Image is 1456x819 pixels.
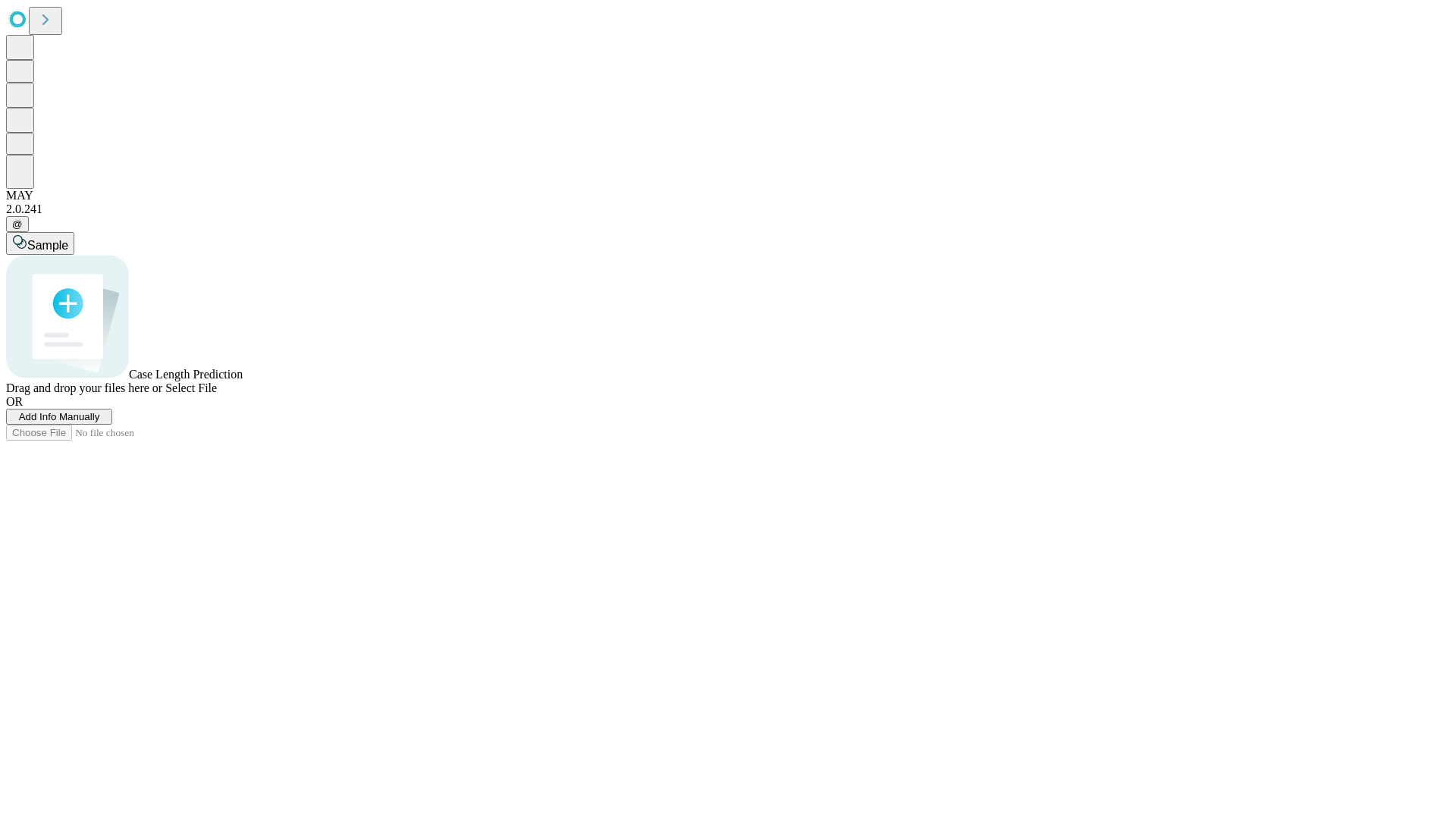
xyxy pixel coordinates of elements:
span: Sample [27,239,68,252]
div: MAY [6,189,1450,202]
span: Drag and drop your files here or [6,381,162,394]
span: OR [6,395,23,408]
button: @ [6,216,29,232]
span: @ [12,218,23,230]
button: Sample [6,232,74,255]
span: Add Info Manually [19,411,100,422]
div: 2.0.241 [6,202,1450,216]
span: Case Length Prediction [129,368,243,381]
span: Select File [165,381,217,394]
button: Add Info Manually [6,409,112,425]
